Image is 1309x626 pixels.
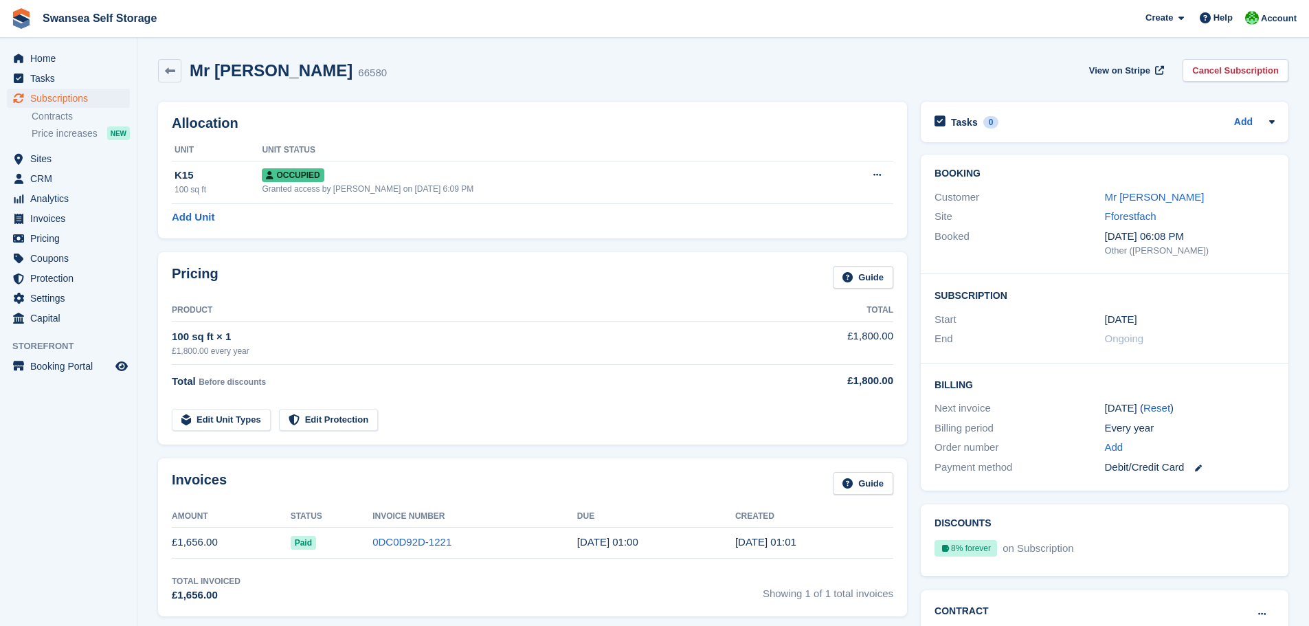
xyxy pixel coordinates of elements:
a: Reset [1143,402,1170,414]
span: Before discounts [199,377,266,387]
span: Coupons [30,249,113,268]
div: 100 sq ft × 1 [172,329,762,345]
a: Guide [833,266,893,289]
h2: Mr [PERSON_NAME] [190,61,353,80]
th: Product [172,300,762,322]
h2: Billing [935,377,1275,391]
div: Billing period [935,421,1104,436]
td: £1,656.00 [172,527,291,558]
h2: Invoices [172,472,227,495]
span: Help [1213,11,1233,25]
a: menu [7,289,130,308]
span: Subscriptions [30,89,113,108]
div: Start [935,312,1104,328]
span: on Subscription [1000,542,1073,554]
div: Other ([PERSON_NAME]) [1105,244,1275,258]
th: Unit Status [262,139,818,161]
a: menu [7,169,130,188]
div: Granted access by [PERSON_NAME] on [DATE] 6:09 PM [262,183,818,195]
a: menu [7,357,130,376]
a: menu [7,49,130,68]
span: Analytics [30,189,113,208]
span: Tasks [30,69,113,88]
a: Cancel Subscription [1183,59,1288,82]
a: menu [7,249,130,268]
a: 0DC0D92D-1221 [372,536,451,548]
span: Settings [30,289,113,308]
a: Add [1105,440,1123,456]
div: Every year [1105,421,1275,436]
div: £1,800.00 [762,373,893,389]
span: Occupied [262,168,324,182]
div: Next invoice [935,401,1104,416]
div: 8% forever [935,540,997,557]
span: Price increases [32,127,98,140]
div: 0 [983,116,999,128]
a: View on Stripe [1084,59,1167,82]
h2: Allocation [172,115,893,131]
div: Customer [935,190,1104,205]
a: menu [7,189,130,208]
th: Created [735,506,893,528]
span: Create [1145,11,1173,25]
h2: Tasks [951,116,978,128]
span: Showing 1 of 1 total invoices [763,575,893,603]
td: £1,800.00 [762,321,893,364]
time: 2025-07-17 00:01:00 UTC [735,536,796,548]
a: Fforestfach [1105,210,1156,222]
a: menu [7,149,130,168]
div: £1,656.00 [172,588,240,603]
h2: Pricing [172,266,219,289]
span: Sites [30,149,113,168]
a: Contracts [32,110,130,123]
a: Swansea Self Storage [37,7,162,30]
span: Paid [291,536,316,550]
a: menu [7,69,130,88]
a: Price increases NEW [32,126,130,141]
th: Total [762,300,893,322]
a: menu [7,89,130,108]
div: £1,800.00 every year [172,345,762,357]
div: Total Invoiced [172,575,240,588]
th: Amount [172,506,291,528]
div: [DATE] 06:08 PM [1105,229,1275,245]
div: Debit/Credit Card [1105,460,1275,476]
div: 66580 [358,65,387,81]
span: Capital [30,309,113,328]
div: K15 [175,168,262,183]
a: Preview store [113,358,130,375]
a: Add [1234,115,1253,131]
span: Storefront [12,339,137,353]
div: Order number [935,440,1104,456]
span: Ongoing [1105,333,1144,344]
span: View on Stripe [1089,64,1150,78]
a: Mr [PERSON_NAME] [1105,191,1205,203]
a: Edit Unit Types [172,409,271,432]
span: Booking Portal [30,357,113,376]
h2: Discounts [935,518,1275,529]
a: Guide [833,472,893,495]
span: Invoices [30,209,113,228]
span: Protection [30,269,113,288]
div: NEW [107,126,130,140]
span: CRM [30,169,113,188]
div: End [935,331,1104,347]
span: Pricing [30,229,113,248]
div: 100 sq ft [175,183,262,196]
time: 2025-07-17 00:00:00 UTC [1105,312,1137,328]
th: Status [291,506,373,528]
a: menu [7,269,130,288]
th: Invoice Number [372,506,577,528]
span: Account [1261,12,1297,25]
a: menu [7,209,130,228]
h2: Booking [935,168,1275,179]
a: Add Unit [172,210,214,225]
div: Booked [935,229,1104,258]
h2: Contract [935,604,989,618]
div: [DATE] ( ) [1105,401,1275,416]
a: Edit Protection [279,409,378,432]
div: Payment method [935,460,1104,476]
th: Unit [172,139,262,161]
div: Site [935,209,1104,225]
span: Home [30,49,113,68]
